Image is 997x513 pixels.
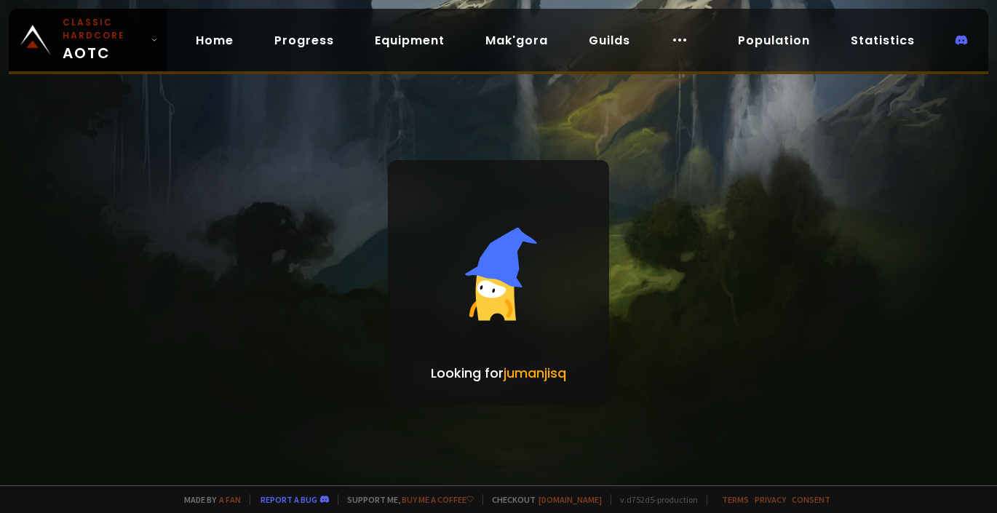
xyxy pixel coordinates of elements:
small: Classic Hardcore [63,16,145,42]
a: Mak'gora [474,25,560,55]
span: Made by [175,494,241,505]
a: Buy me a coffee [402,494,474,505]
a: Privacy [755,494,786,505]
a: [DOMAIN_NAME] [539,494,602,505]
a: a fan [219,494,241,505]
a: Classic HardcoreAOTC [9,9,167,71]
span: jumanjisq [504,364,566,382]
a: Progress [263,25,346,55]
p: Looking for [431,363,566,383]
span: AOTC [63,16,145,64]
a: Terms [722,494,749,505]
a: Equipment [363,25,456,55]
span: Support me, [338,494,474,505]
a: Consent [792,494,830,505]
a: Guilds [577,25,642,55]
a: Statistics [839,25,926,55]
span: v. d752d5 - production [611,494,698,505]
span: Checkout [482,494,602,505]
a: Report a bug [261,494,317,505]
a: Home [184,25,245,55]
a: Population [726,25,822,55]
